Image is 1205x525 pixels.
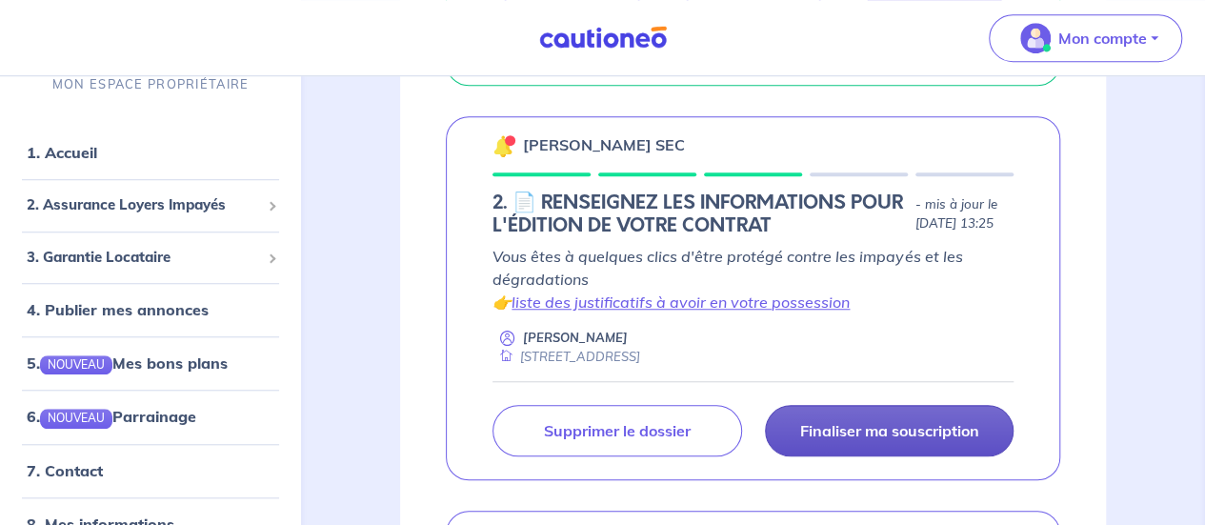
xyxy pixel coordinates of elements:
[1020,23,1051,53] img: illu_account_valid_menu.svg
[8,344,293,382] div: 5.NOUVEAUMes bons plans
[492,134,515,157] img: 🔔
[492,245,1014,313] p: Vous êtes à quelques clics d'être protégé contre les impayés et les dégradations 👉
[523,133,685,156] p: [PERSON_NAME] SEC
[492,405,741,456] a: Supprimer le dossier
[8,187,293,224] div: 2. Assurance Loyers Impayés
[27,143,97,162] a: 1. Accueil
[915,195,1014,233] p: - mis à jour le [DATE] 13:25
[27,407,196,426] a: 6.NOUVEAUParrainage
[523,329,628,347] p: [PERSON_NAME]
[27,194,260,216] span: 2. Assurance Loyers Impayés
[27,247,260,269] span: 3. Garantie Locataire
[1058,27,1147,50] p: Mon compte
[27,300,209,319] a: 4. Publier mes annonces
[27,353,228,373] a: 5.NOUVEAUMes bons plans
[8,291,293,329] div: 4. Publier mes annonces
[544,421,691,440] p: Supprimer le dossier
[765,405,1014,456] a: Finaliser ma souscription
[492,192,1014,237] div: state: CONTRACT-INFO-IN-PROGRESS, Context: NEW,NO-CERTIFICATE,ALONE,LESSOR-DOCUMENTS
[492,348,640,366] div: [STREET_ADDRESS]
[492,192,908,237] h5: 2. 📄 RENSEIGNEZ LES INFORMATIONS POUR L'ÉDITION DE VOTRE CONTRAT
[8,452,293,490] div: 7. Contact
[27,461,103,480] a: 7. Contact
[512,293,850,312] a: liste des justificatifs à avoir en votre possession
[989,14,1182,62] button: illu_account_valid_menu.svgMon compte
[52,75,249,93] p: MON ESPACE PROPRIÉTAIRE
[8,133,293,172] div: 1. Accueil
[799,421,978,440] p: Finaliser ma souscription
[532,26,674,50] img: Cautioneo
[8,397,293,435] div: 6.NOUVEAUParrainage
[8,239,293,276] div: 3. Garantie Locataire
